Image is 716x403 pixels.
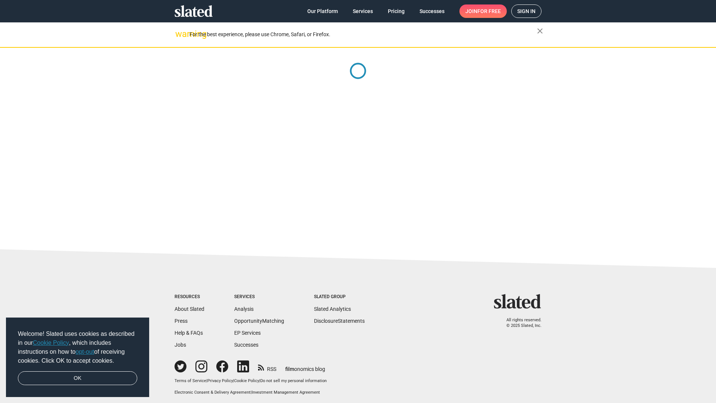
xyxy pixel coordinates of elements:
[353,4,373,18] span: Services
[234,342,258,348] a: Successes
[314,294,365,300] div: Slated Group
[465,4,501,18] span: Join
[347,4,379,18] a: Services
[189,29,537,40] div: For the best experience, please use Chrome, Safari, or Firefox.
[307,4,338,18] span: Our Platform
[234,318,284,324] a: OpportunityMatching
[252,390,320,395] a: Investment Management Agreement
[511,4,541,18] a: Sign in
[175,306,204,312] a: About Slated
[285,360,325,373] a: filmonomics blog
[175,318,188,324] a: Press
[234,330,261,336] a: EP Services
[301,4,344,18] a: Our Platform
[251,390,252,395] span: |
[175,378,206,383] a: Terms of Service
[314,306,351,312] a: Slated Analytics
[459,4,507,18] a: Joinfor free
[388,4,405,18] span: Pricing
[517,5,536,18] span: Sign in
[414,4,450,18] a: Successes
[260,378,327,384] button: Do not sell my personal information
[314,318,365,324] a: DisclosureStatements
[499,318,541,328] p: All rights reserved. © 2025 Slated, Inc.
[175,390,251,395] a: Electronic Consent & Delivery Agreement
[175,330,203,336] a: Help & FAQs
[33,340,69,346] a: Cookie Policy
[207,378,233,383] a: Privacy Policy
[285,366,294,372] span: film
[233,378,234,383] span: |
[18,371,137,385] a: dismiss cookie message
[206,378,207,383] span: |
[234,378,259,383] a: Cookie Policy
[234,306,254,312] a: Analysis
[76,349,94,355] a: opt-out
[259,378,260,383] span: |
[175,294,204,300] div: Resources
[382,4,411,18] a: Pricing
[258,361,276,373] a: RSS
[175,342,186,348] a: Jobs
[175,29,184,38] mat-icon: warning
[234,294,284,300] div: Services
[536,26,544,35] mat-icon: close
[477,4,501,18] span: for free
[6,318,149,397] div: cookieconsent
[420,4,445,18] span: Successes
[18,329,137,365] span: Welcome! Slated uses cookies as described in our , which includes instructions on how to of recei...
